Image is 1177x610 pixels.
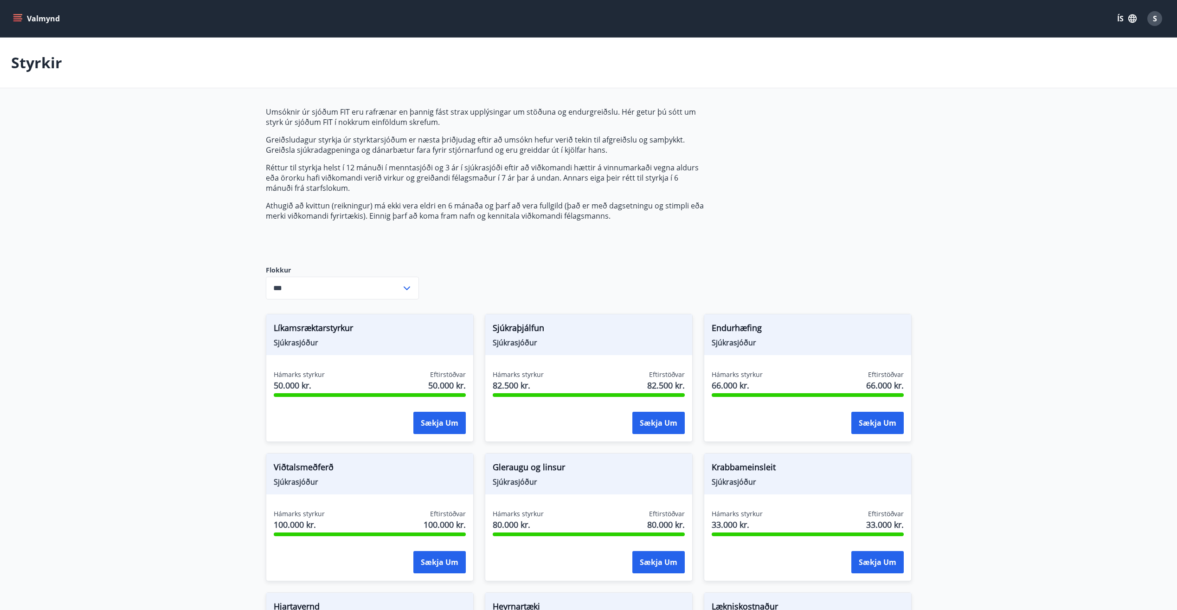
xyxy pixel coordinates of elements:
span: Hámarks styrkur [493,370,544,379]
span: Hámarks styrkur [712,370,763,379]
span: Viðtalsmeðferð [274,461,466,477]
span: Sjúkrasjóður [493,477,685,487]
span: 80.000 kr. [493,519,544,531]
span: Sjúkrasjóður [274,477,466,487]
span: 33.000 kr. [712,519,763,531]
p: Styrkir [11,52,62,73]
span: 50.000 kr. [274,379,325,391]
span: Eftirstöðvar [649,509,685,519]
span: Eftirstöðvar [868,370,904,379]
span: Hámarks styrkur [493,509,544,519]
label: Flokkur [266,266,419,275]
span: 82.500 kr. [647,379,685,391]
p: Umsóknir úr sjóðum FIT eru rafrænar en þannig fást strax upplýsingar um stöðuna og endurgreiðslu.... [266,107,704,127]
span: 33.000 kr. [866,519,904,531]
span: Gleraugu og linsur [493,461,685,477]
span: 100.000 kr. [424,519,466,531]
span: Hámarks styrkur [274,509,325,519]
span: Hámarks styrkur [712,509,763,519]
span: S [1153,13,1157,24]
button: menu [11,10,64,27]
p: Greiðsludagur styrkja úr styrktarsjóðum er næsta þriðjudag eftir að umsókn hefur verið tekin til ... [266,135,704,155]
span: 66.000 kr. [866,379,904,391]
span: 80.000 kr. [647,519,685,531]
button: Sækja um [851,412,904,434]
span: Hámarks styrkur [274,370,325,379]
span: Eftirstöðvar [649,370,685,379]
button: Sækja um [413,412,466,434]
span: Eftirstöðvar [430,370,466,379]
span: 50.000 kr. [428,379,466,391]
span: Sjúkrasjóður [712,477,904,487]
button: S [1144,7,1166,30]
p: Réttur til styrkja helst í 12 mánuði í menntasjóði og 3 ár í sjúkrasjóði eftir að viðkomandi hætt... [266,162,704,193]
button: Sækja um [851,551,904,573]
span: Eftirstöðvar [868,509,904,519]
span: 100.000 kr. [274,519,325,531]
span: Sjúkrasjóður [274,337,466,348]
span: 82.500 kr. [493,379,544,391]
span: Eftirstöðvar [430,509,466,519]
span: Sjúkrasjóður [712,337,904,348]
p: Athugið að kvittun (reikningur) má ekki vera eldri en 6 mánaða og þarf að vera fullgild (það er m... [266,201,704,221]
span: Sjúkraþjálfun [493,322,685,337]
button: ÍS [1112,10,1142,27]
span: 66.000 kr. [712,379,763,391]
span: Krabbameinsleit [712,461,904,477]
button: Sækja um [413,551,466,573]
button: Sækja um [632,412,685,434]
span: Endurhæfing [712,322,904,337]
button: Sækja um [632,551,685,573]
span: Líkamsræktarstyrkur [274,322,466,337]
span: Sjúkrasjóður [493,337,685,348]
